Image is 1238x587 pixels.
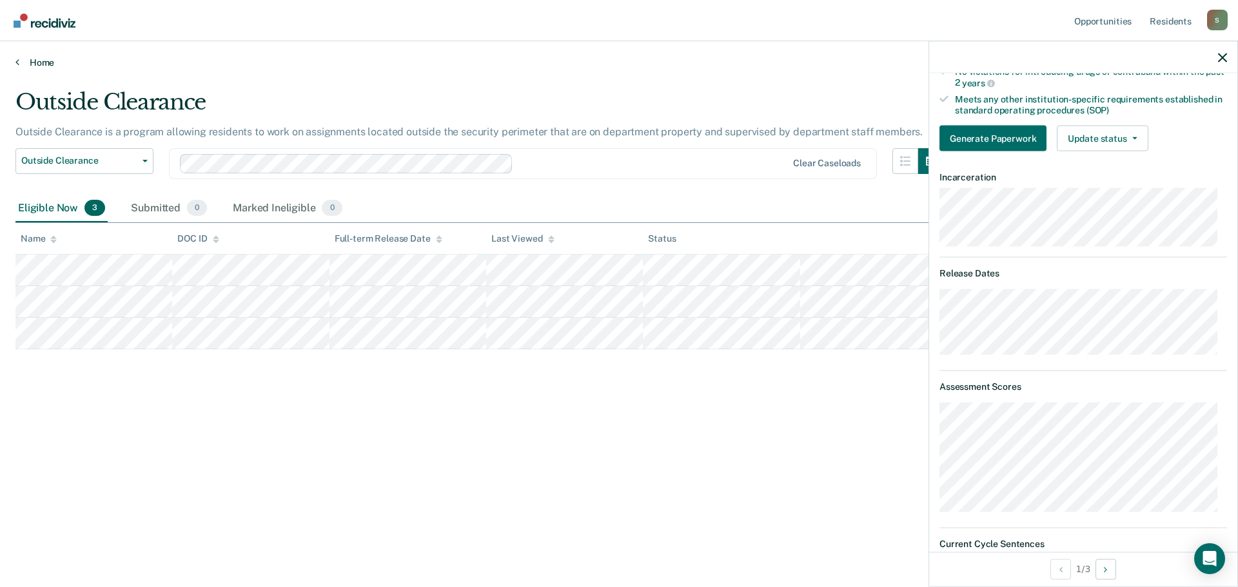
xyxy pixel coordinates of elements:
span: Outside Clearance [21,155,137,166]
span: years [962,77,995,88]
p: Outside Clearance is a program allowing residents to work on assignments located outside the secu... [15,126,923,138]
a: Home [15,57,1223,68]
dt: Assessment Scores [939,381,1227,392]
img: Recidiviz [14,14,75,28]
button: Profile dropdown button [1207,10,1228,30]
span: 0 [187,200,207,217]
div: Meets any other institution-specific requirements established in standard operating procedures [955,93,1227,115]
div: Outside Clearance [15,89,944,126]
div: Status [648,233,676,244]
div: Eligible Now [15,195,108,223]
div: 1 / 3 [929,552,1237,586]
div: Submitted [128,195,210,223]
div: S [1207,10,1228,30]
div: Full-term Release Date [335,233,442,244]
dt: Current Cycle Sentences [939,539,1227,550]
span: 3 [84,200,105,217]
dt: Incarceration [939,172,1227,183]
button: Update status [1057,126,1148,151]
span: 0 [322,200,342,217]
div: Marked Ineligible [230,195,345,223]
div: Last Viewed [491,233,554,244]
span: (SOP) [1086,104,1109,115]
button: Previous Opportunity [1050,559,1071,579]
div: Clear caseloads [793,158,861,169]
div: Open Intercom Messenger [1194,543,1225,574]
dt: Release Dates [939,268,1227,279]
div: DOC ID [177,233,219,244]
button: Next Opportunity [1096,559,1116,579]
div: Name [21,233,57,244]
div: No violations for introducing drugs or contraband within the past 2 [955,66,1227,88]
button: Generate Paperwork [939,126,1046,151]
